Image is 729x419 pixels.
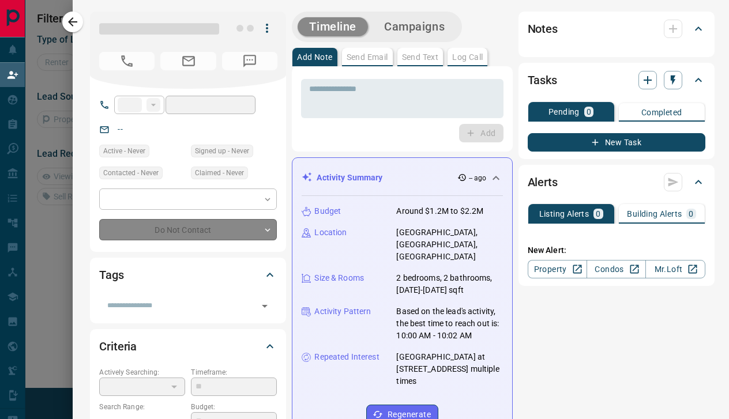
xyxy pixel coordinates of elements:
div: Do Not Contact [99,219,277,240]
p: Around $1.2M to $2.2M [396,205,483,217]
p: New Alert: [528,244,705,256]
p: Budget [314,205,341,217]
span: No Number [222,52,277,70]
div: Tags [99,261,277,289]
p: Search Range: [99,402,185,412]
p: Size & Rooms [314,272,364,284]
a: Mr.Loft [645,260,705,278]
a: Property [528,260,587,278]
p: Pending [548,108,580,116]
p: [GEOGRAPHIC_DATA], [GEOGRAPHIC_DATA], [GEOGRAPHIC_DATA] [396,227,502,263]
p: 0 [587,108,591,116]
h2: Tags [99,266,123,284]
div: Alerts [528,168,705,196]
p: Activity Summary [317,172,382,184]
h2: Alerts [528,173,558,191]
p: -- ago [469,173,487,183]
button: Campaigns [373,17,456,36]
h2: Notes [528,20,558,38]
p: Repeated Interest [314,351,379,363]
p: Listing Alerts [539,210,589,218]
span: Claimed - Never [195,167,244,179]
p: Building Alerts [627,210,682,218]
p: Add Note [297,53,332,61]
span: Active - Never [103,145,145,157]
span: Signed up - Never [195,145,249,157]
a: -- [118,124,122,134]
p: 2 bedrooms, 2 bathrooms, [DATE]-[DATE] sqft [396,272,502,296]
div: Criteria [99,333,277,360]
p: [GEOGRAPHIC_DATA] at [STREET_ADDRESS] multiple times [396,351,502,387]
p: Budget: [191,402,277,412]
div: Notes [528,15,705,43]
button: Timeline [298,17,368,36]
p: Actively Searching: [99,367,185,378]
button: New Task [528,133,705,152]
span: Contacted - Never [103,167,159,179]
a: Condos [587,260,646,278]
p: Activity Pattern [314,305,371,318]
div: Tasks [528,66,705,94]
button: Open [257,298,273,314]
p: Based on the lead's activity, the best time to reach out is: 10:00 AM - 10:02 AM [396,305,502,342]
span: No Email [160,52,216,70]
p: 0 [689,210,693,218]
span: No Number [99,52,155,70]
p: Location [314,227,347,239]
h2: Criteria [99,337,137,356]
p: 0 [596,210,600,218]
p: Completed [641,108,682,116]
p: Timeframe: [191,367,277,378]
h2: Tasks [528,71,557,89]
div: Activity Summary-- ago [302,167,502,188]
